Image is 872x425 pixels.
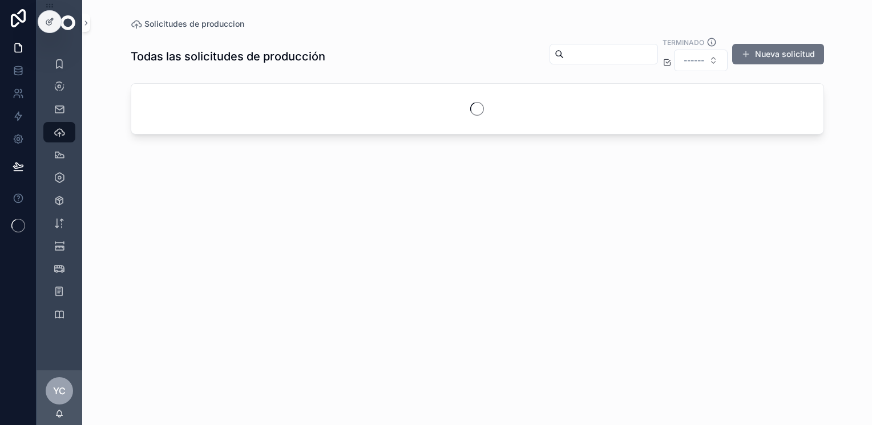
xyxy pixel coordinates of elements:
[131,48,325,64] h1: Todas las solicitudes de producción
[684,55,704,66] span: ------
[663,37,704,47] label: Terminado
[144,18,244,30] span: Solicitudes de produccion
[674,50,728,71] button: Select Button
[732,44,824,64] button: Nueva solicitud
[53,384,66,398] span: YC
[37,46,82,340] div: scrollable content
[131,18,244,30] a: Solicitudes de produccion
